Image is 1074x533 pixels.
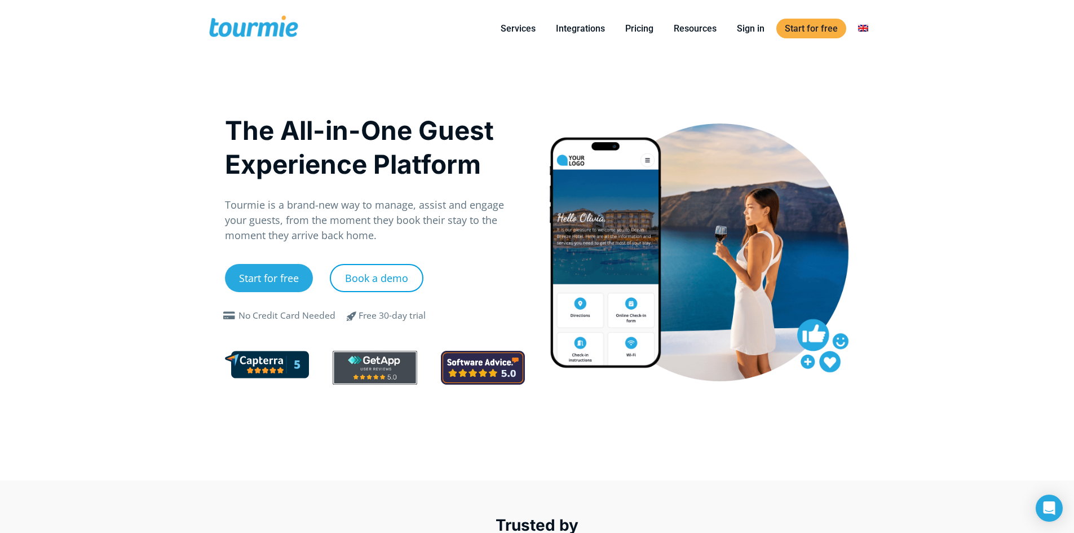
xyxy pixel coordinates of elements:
[1036,495,1063,522] div: Open Intercom Messenger
[665,21,725,36] a: Resources
[220,311,238,320] span: 
[338,309,365,323] span: 
[225,264,313,292] a: Start for free
[728,21,773,36] a: Sign in
[617,21,662,36] a: Pricing
[225,113,525,181] h1: The All-in-One Guest Experience Platform
[359,309,426,323] div: Free 30-day trial
[776,19,846,38] a: Start for free
[238,309,335,323] div: No Credit Card Needed
[330,264,423,292] a: Book a demo
[547,21,613,36] a: Integrations
[225,197,525,243] p: Tourmie is a brand-new way to manage, assist and engage your guests, from the moment they book th...
[492,21,544,36] a: Services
